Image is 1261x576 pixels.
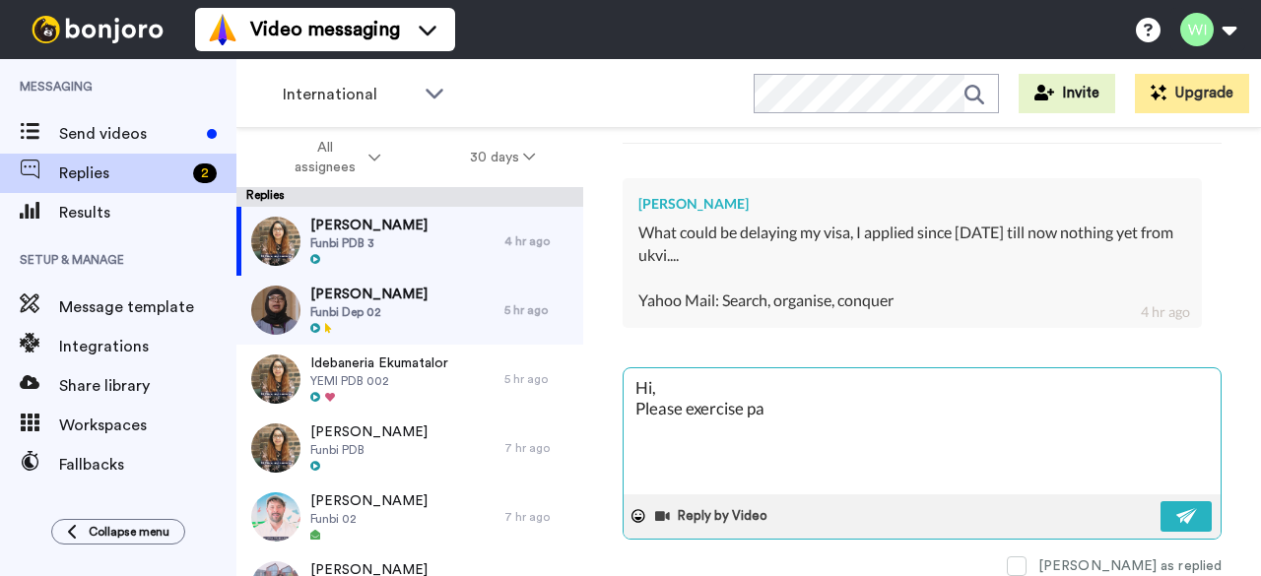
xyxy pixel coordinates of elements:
[504,509,573,525] div: 7 hr ago
[59,414,236,437] span: Workspaces
[236,482,583,551] a: [PERSON_NAME]Funbi 027 hr ago
[1176,508,1198,524] img: send-white.svg
[310,442,428,458] span: Funbi PDB
[310,353,448,373] span: Idebaneria Ekumatalor
[59,161,185,185] span: Replies
[653,501,773,531] button: Reply by Video
[251,492,300,542] img: a341ce55-b944-42f9-82d2-208a02fc6b31-thumb.jpg
[310,511,428,527] span: Funbi 02
[310,373,448,389] span: YEMI PDB 002
[504,233,573,249] div: 4 hr ago
[251,354,300,404] img: 034932f8-5e73-4ccf-979d-a3109bcc44bc-thumb.jpg
[59,335,236,358] span: Integrations
[310,491,428,511] span: [PERSON_NAME]
[59,122,199,146] span: Send videos
[504,302,573,318] div: 5 hr ago
[1135,74,1249,113] button: Upgrade
[283,83,415,106] span: International
[1019,74,1115,113] button: Invite
[250,16,400,43] span: Video messaging
[504,371,573,387] div: 5 hr ago
[24,16,171,43] img: bj-logo-header-white.svg
[236,207,583,276] a: [PERSON_NAME]Funbi PDB 34 hr ago
[310,216,428,235] span: [PERSON_NAME]
[59,453,236,477] span: Fallbacks
[1038,556,1222,576] div: [PERSON_NAME] as replied
[236,345,583,414] a: Idebaneria EkumatalorYEMI PDB 0025 hr ago
[59,374,236,398] span: Share library
[251,423,300,473] img: efeae950-0c2e-44e3-9c57-74bcccf6614e-thumb.jpg
[236,414,583,482] a: [PERSON_NAME]Funbi PDB7 hr ago
[59,201,236,224] span: Results
[310,285,428,304] span: [PERSON_NAME]
[251,217,300,266] img: 5d44d579-8857-467c-964f-7684aa52eaf1-thumb.jpg
[624,368,1221,494] textarea: Hi, Please exercise pa
[193,163,217,183] div: 2
[638,194,1186,214] div: [PERSON_NAME]
[236,276,583,345] a: [PERSON_NAME]Funbi Dep 025 hr ago
[310,304,428,320] span: Funbi Dep 02
[638,222,1186,311] div: What could be delaying my visa, I applied since [DATE] till now nothing yet from ukvi.... Yahoo M...
[240,130,426,185] button: All assignees
[236,187,583,207] div: Replies
[251,286,300,335] img: 94fa5eca-16e8-43c4-ab44-e3af1d854f4f-thumb.jpg
[310,422,428,442] span: [PERSON_NAME]
[285,138,365,177] span: All assignees
[89,524,169,540] span: Collapse menu
[59,295,236,319] span: Message template
[207,14,238,45] img: vm-color.svg
[51,519,185,544] button: Collapse menu
[1141,302,1190,322] div: 4 hr ago
[504,440,573,456] div: 7 hr ago
[310,235,428,251] span: Funbi PDB 3
[426,140,580,175] button: 30 days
